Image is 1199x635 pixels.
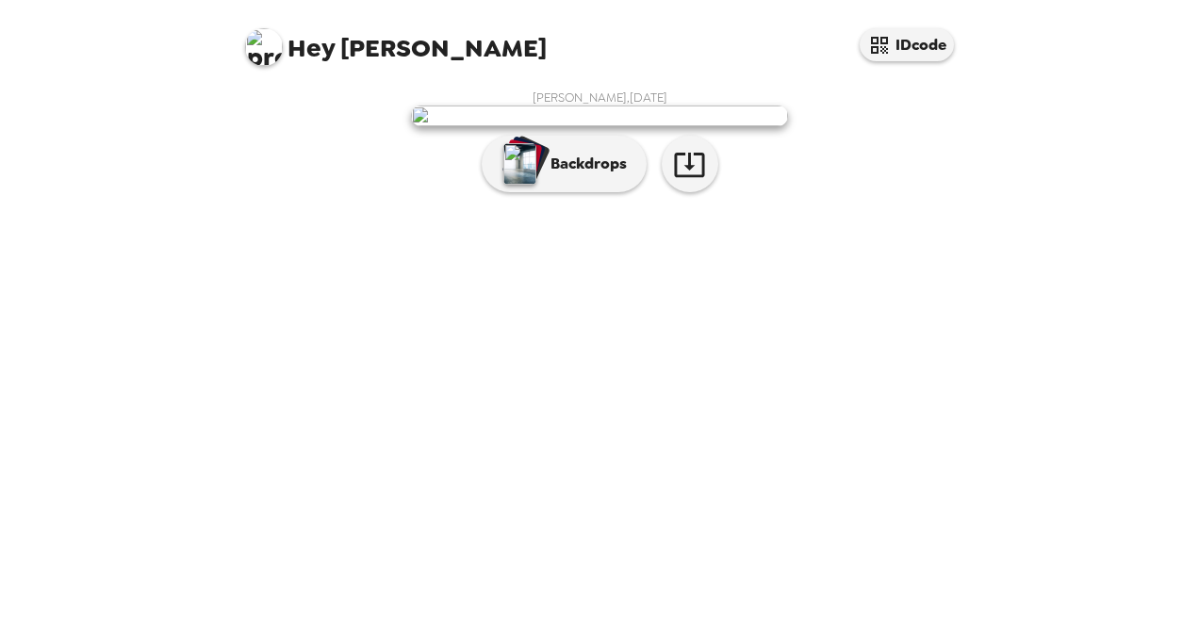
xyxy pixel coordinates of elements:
[541,153,627,175] p: Backdrops
[860,28,954,61] button: IDcode
[482,136,647,192] button: Backdrops
[411,106,788,126] img: user
[245,28,283,66] img: profile pic
[533,90,667,106] span: [PERSON_NAME] , [DATE]
[287,31,335,65] span: Hey
[245,19,547,61] span: [PERSON_NAME]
